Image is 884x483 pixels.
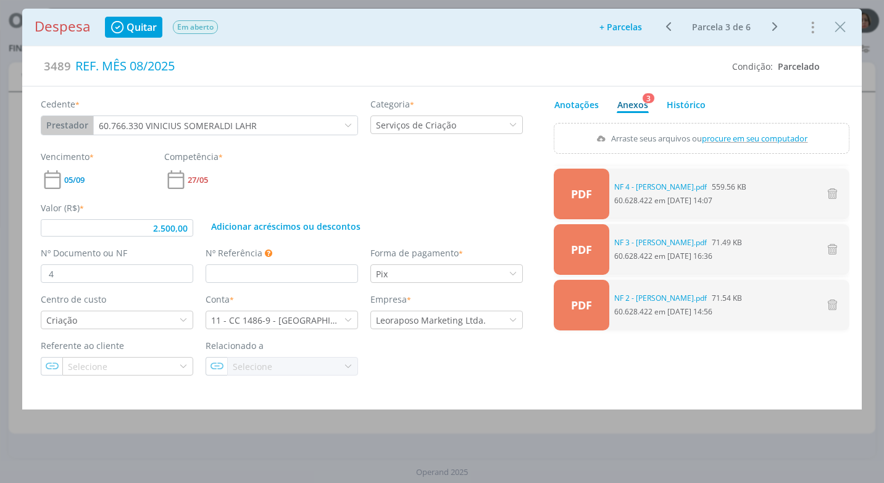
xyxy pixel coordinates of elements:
i: Excluir [825,187,840,201]
div: Criação [46,314,80,327]
div: 11 - CC 1486-9 - SICOOB [206,314,344,327]
a: Histórico [666,93,706,113]
label: Nº Referência [206,246,262,259]
sup: 3 [642,93,655,104]
div: dialog [22,9,862,409]
label: Empresa [370,293,411,306]
a: NF 4 - [PERSON_NAME].pdf [614,182,707,193]
button: Parcela 3 de 6 [686,20,756,35]
label: Relacionado a [206,339,264,352]
label: Centro de custo [41,293,106,306]
button: Adicionar acréscimos ou descontos [206,219,366,234]
h1: Despesa [35,19,90,35]
i: Excluir [825,298,840,312]
span: 60.628.422 em [DATE] 14:56 [614,293,742,317]
label: Competência [164,150,223,163]
label: Categoria [370,98,414,111]
label: Valor (R$) [41,201,84,214]
div: Selecione [228,360,275,373]
span: 60.628.422 em [DATE] 14:07 [614,182,746,206]
div: 71.54 KB [614,293,742,304]
div: Serviços de Criação [371,119,459,132]
button: + Parcelas [591,19,650,36]
span: 3489 [44,57,71,75]
div: Selecione [68,360,110,373]
span: 27/05 [188,176,208,184]
a: PDF [554,280,609,330]
a: PDF [554,224,609,275]
label: Referente ao cliente [41,339,124,352]
div: Criação [41,314,80,327]
span: 60.628.422 em [DATE] 16:36 [614,237,742,262]
span: Parcelado [778,61,820,72]
label: Nº Documento ou NF [41,246,127,259]
button: Close [831,17,849,36]
span: procure em seu computador [703,133,808,144]
div: Pix [376,267,390,280]
label: Forma de pagamento [370,246,463,259]
button: Quitar [105,17,162,38]
div: REF. MÊS 08/2025 [71,52,723,80]
div: Selecione [63,360,110,373]
div: 559.56 KB [614,182,746,193]
div: Serviços de Criação [376,119,459,132]
i: Excluir [825,242,840,256]
a: NF 3 - [PERSON_NAME].pdf [614,237,707,248]
label: Conta [206,293,234,306]
div: Selecione [233,360,275,373]
span: Em aberto [173,20,218,34]
div: 11 - CC 1486-9 - [GEOGRAPHIC_DATA] [211,314,344,327]
label: Cedente [41,98,80,111]
div: Pix [371,267,390,280]
div: 71.49 KB [614,237,742,248]
div: Leoraposo Marketing Ltda. [371,314,488,327]
div: Anexos [617,98,648,111]
div: Leoraposo Marketing Ltda. [376,314,488,327]
a: NF 2 - [PERSON_NAME].pdf [614,293,707,304]
a: Anotações [554,93,599,113]
div: Condição: [732,60,820,73]
label: Arraste seus arquivos ou [591,130,812,146]
span: Quitar [127,22,157,32]
label: Vencimento [41,150,94,163]
button: Em aberto [172,20,219,35]
button: Prestador [41,116,93,135]
span: 05/09 [64,176,85,184]
a: PDF [554,169,609,219]
div: 60.766.330 VINICIUS SOMERALDI LAHR [99,119,259,132]
div: 60.766.330 VINICIUS SOMERALDI LAHR [94,119,259,132]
